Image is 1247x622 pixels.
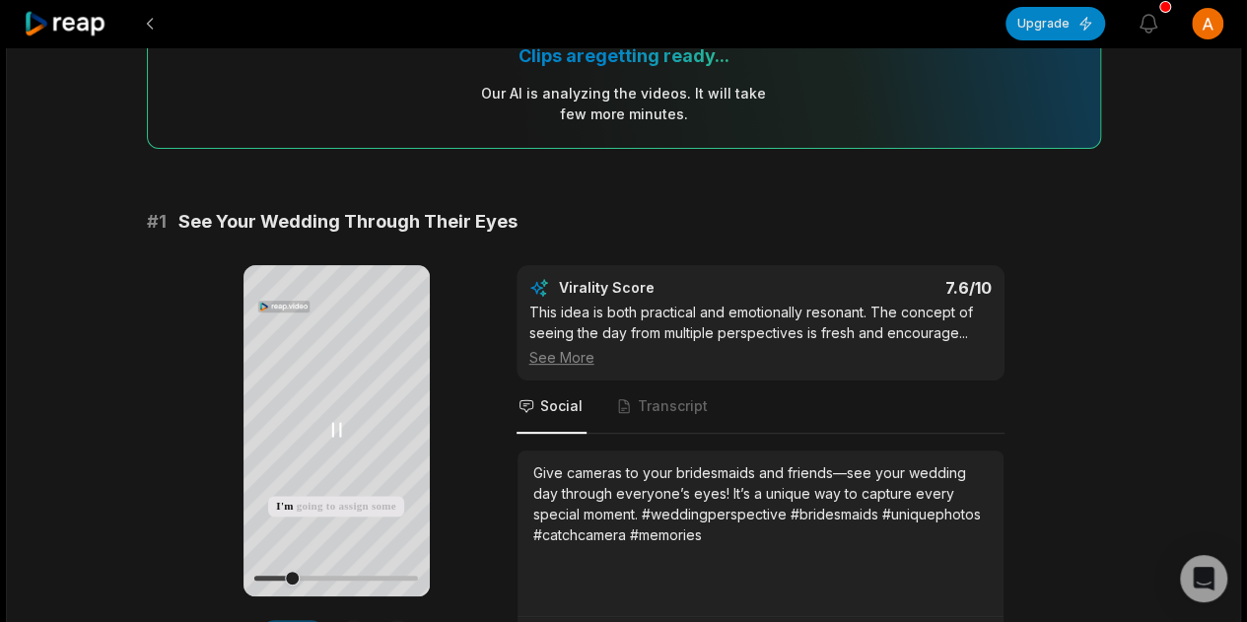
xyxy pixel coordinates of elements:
div: Our AI is analyzing the video s . It will take few more minutes. [480,83,767,124]
span: # 1 [147,208,167,236]
div: Open Intercom Messenger [1180,555,1227,602]
span: Transcript [638,396,708,416]
nav: Tabs [517,380,1005,434]
div: Clips are getting ready... [519,44,729,67]
span: See Your Wedding Through Their Eyes [178,208,518,236]
div: Virality Score [559,278,771,298]
div: See More [529,347,992,368]
button: Upgrade [1005,7,1105,40]
span: Social [540,396,583,416]
div: 7.6 /10 [780,278,992,298]
div: Give cameras to your bridesmaids and friends—see your wedding day through everyone’s eyes! It’s a... [533,462,988,545]
div: This idea is both practical and emotionally resonant. The concept of seeing the day from multiple... [529,302,992,368]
